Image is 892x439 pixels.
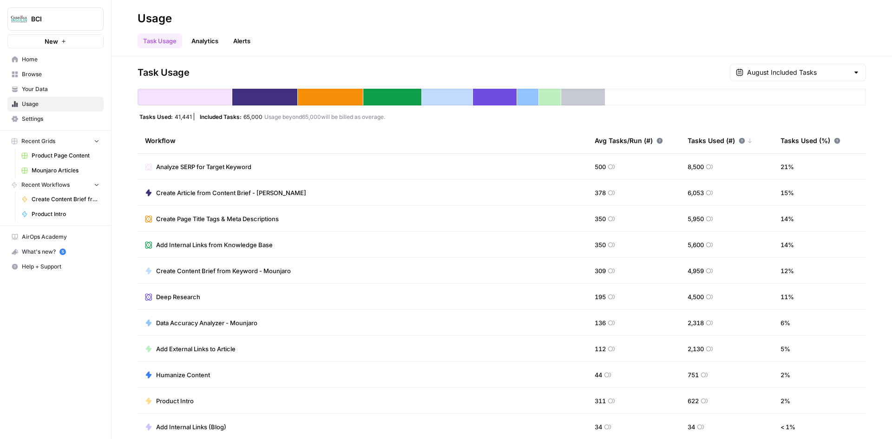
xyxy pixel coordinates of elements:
span: Add Internal Links from Knowledge Base [156,240,273,249]
span: Recent Grids [21,137,55,145]
input: August Included Tasks [747,68,849,77]
a: Add External Links to Article [145,344,236,354]
span: Your Data [22,85,99,93]
span: Analyze SERP for Target Keyword [156,162,251,171]
span: 5,950 [688,214,704,223]
span: 14 % [780,214,794,223]
a: Humanize Content [145,370,210,380]
a: AirOps Academy [7,229,104,244]
span: 5,600 [688,240,704,249]
a: Create Content Brief from Keyword - Mounjaro [17,192,104,207]
span: 44 [595,370,602,380]
span: 11 % [780,292,794,301]
span: 195 [595,292,606,301]
a: Settings [7,111,104,126]
span: 136 [595,318,606,328]
span: 350 [595,240,606,249]
span: 112 [595,344,606,354]
div: Tasks Used (#) [688,128,753,153]
a: Analytics [186,33,224,48]
a: Home [7,52,104,67]
a: Data Accuracy Analyzer - Mounjaro [145,318,257,328]
span: 309 [595,266,606,275]
span: 15 % [780,188,794,197]
span: 4,959 [688,266,704,275]
span: 65,000 [243,113,262,120]
span: 14 % [780,240,794,249]
span: 378 [595,188,606,197]
span: 350 [595,214,606,223]
div: Usage [138,11,172,26]
span: Mounjaro Articles [32,166,99,175]
span: Recent Workflows [21,181,70,189]
a: Product Intro [17,207,104,222]
span: 2,130 [688,344,704,354]
span: Browse [22,70,99,79]
span: New [45,37,58,46]
button: Recent Grids [7,134,104,148]
span: 41,441 [175,113,192,120]
button: Help + Support [7,259,104,274]
span: Product Intro [32,210,99,218]
span: Usage beyond 65,000 will be billed as overage. [264,113,385,120]
span: 6,053 [688,188,704,197]
span: 500 [595,162,606,171]
div: Workflow [145,128,580,153]
div: Avg Tasks/Run (#) [595,128,663,153]
span: 751 [688,370,699,380]
div: Tasks Used (%) [780,128,840,153]
a: Create Article from Content Brief - [PERSON_NAME] [145,188,306,197]
span: 2 % [780,370,790,380]
span: Add External Links to Article [156,344,236,354]
a: Create Content Brief from Keyword - Mounjaro [145,266,291,275]
span: 2 % [780,396,790,406]
a: Alerts [228,33,256,48]
a: Add Internal Links (Blog) [145,422,226,432]
span: Product Intro [156,396,194,406]
a: Product Intro [145,396,194,406]
span: Data Accuracy Analyzer - Mounjaro [156,318,257,328]
span: AirOps Academy [22,233,99,241]
span: Usage [22,100,99,108]
span: BCI [31,14,87,24]
span: 21 % [780,162,794,171]
span: 8,500 [688,162,704,171]
span: 12 % [780,266,794,275]
span: 311 [595,396,606,406]
text: 5 [61,249,64,254]
span: 34 [595,422,602,432]
span: Create Content Brief from Keyword - Mounjaro [32,195,99,203]
a: Usage [7,97,104,111]
span: Settings [22,115,99,123]
span: Tasks Used: [139,113,173,120]
span: Deep Research [156,292,200,301]
span: Create Content Brief from Keyword - Mounjaro [156,266,291,275]
span: Humanize Content [156,370,210,380]
span: 34 [688,422,695,432]
span: 6 % [780,318,790,328]
span: Help + Support [22,262,99,271]
span: Included Tasks: [200,113,242,120]
button: Workspace: BCI [7,7,104,31]
a: Mounjaro Articles [17,163,104,178]
span: Add Internal Links (Blog) [156,422,226,432]
span: 622 [688,396,699,406]
span: Create Page Title Tags & Meta Descriptions [156,214,279,223]
span: 5 % [780,344,790,354]
a: Product Page Content [17,148,104,163]
a: 5 [59,249,66,255]
a: Task Usage [138,33,182,48]
a: Browse [7,67,104,82]
span: 4,500 [688,292,704,301]
span: Home [22,55,99,64]
span: Product Page Content [32,151,99,160]
button: New [7,34,104,48]
span: Task Usage [138,66,190,79]
img: BCI Logo [11,11,27,27]
a: Your Data [7,82,104,97]
button: Recent Workflows [7,178,104,192]
div: What's new? [8,245,103,259]
span: 2,318 [688,318,704,328]
span: Create Article from Content Brief - [PERSON_NAME] [156,188,306,197]
span: < 1 % [780,422,795,432]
